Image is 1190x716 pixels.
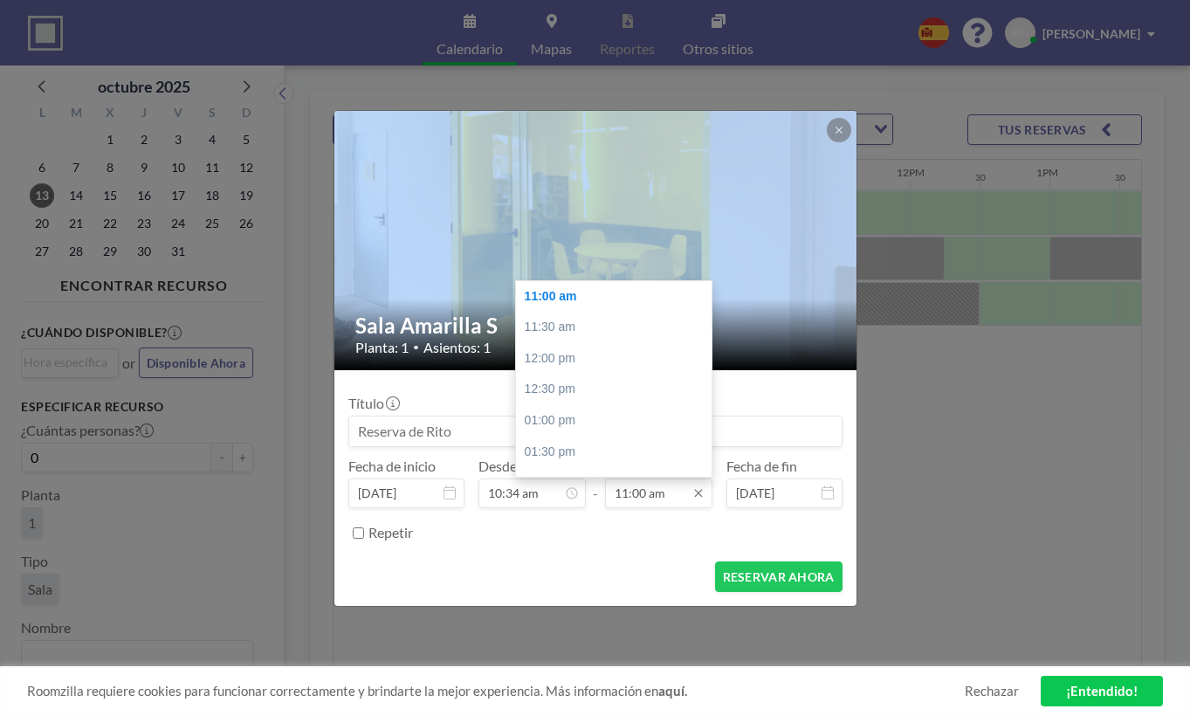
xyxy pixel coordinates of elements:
span: - [593,464,598,502]
div: 12:00 pm [516,343,712,375]
label: Repetir [368,524,413,541]
input: Reserva de Rito [349,417,842,446]
div: 01:00 pm [516,405,712,437]
label: Desde [478,458,517,475]
label: Fecha de inicio [348,458,436,475]
h2: Sala Amarilla S [355,313,837,339]
label: Título [348,395,398,412]
div: 11:30 am [516,312,712,343]
span: Asientos: 1 [423,339,491,356]
span: Planta: 1 [355,339,409,356]
div: 02:00 pm [516,467,712,499]
img: 537.jpg [334,44,858,437]
a: aquí. [658,683,687,699]
label: Fecha de fin [726,458,797,475]
a: Rechazar [965,683,1019,699]
div: 11:00 am [516,281,712,313]
span: • [413,341,419,354]
div: 01:30 pm [516,437,712,468]
div: 12:30 pm [516,374,712,405]
span: Roomzilla requiere cookies para funcionar correctamente y brindarte la mejor experiencia. Más inf... [27,683,965,699]
a: ¡Entendido! [1041,676,1163,706]
button: RESERVAR AHORA [715,561,843,592]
